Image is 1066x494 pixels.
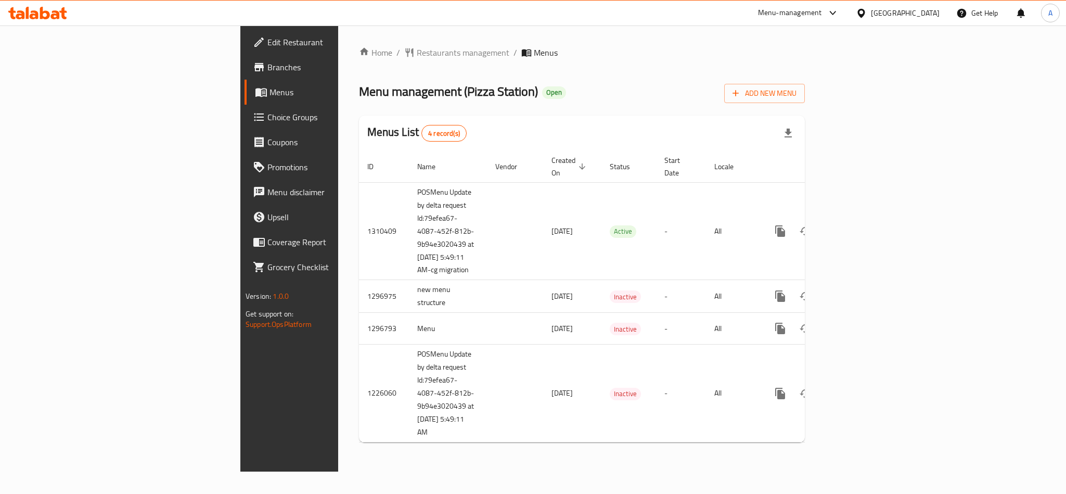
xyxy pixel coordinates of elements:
[245,80,418,105] a: Menus
[768,381,793,406] button: more
[359,151,876,443] table: enhanced table
[760,151,876,183] th: Actions
[267,186,410,198] span: Menu disclaimer
[245,30,418,55] a: Edit Restaurant
[367,124,467,142] h2: Menus List
[656,313,706,345] td: -
[417,46,509,59] span: Restaurants management
[273,289,289,303] span: 1.0.0
[793,219,818,244] button: Change Status
[267,261,410,273] span: Grocery Checklist
[610,225,636,238] div: Active
[245,230,418,255] a: Coverage Report
[758,7,822,19] div: Menu-management
[246,289,271,303] span: Version:
[245,180,418,205] a: Menu disclaimer
[610,291,641,303] span: Inactive
[359,46,805,59] nav: breadcrumb
[267,161,410,173] span: Promotions
[610,388,641,400] div: Inactive
[534,46,558,59] span: Menus
[409,313,487,345] td: Menu
[871,7,940,19] div: [GEOGRAPHIC_DATA]
[610,290,641,303] div: Inactive
[551,322,573,335] span: [DATE]
[551,289,573,303] span: [DATE]
[245,155,418,180] a: Promotions
[422,129,466,138] span: 4 record(s)
[246,318,312,331] a: Support.OpsPlatform
[1048,7,1052,19] span: A
[768,316,793,341] button: more
[245,205,418,230] a: Upsell
[551,154,589,179] span: Created On
[409,182,487,280] td: POSMenu Update by delta request Id:79efea67-4087-452f-812b-9b94e3020439 at [DATE] 5:49:11 AM-cg m...
[664,154,693,179] span: Start Date
[610,323,641,335] span: Inactive
[793,284,818,309] button: Change Status
[269,86,410,98] span: Menus
[768,284,793,309] button: more
[551,386,573,400] span: [DATE]
[610,388,641,400] span: Inactive
[706,313,760,345] td: All
[542,88,566,97] span: Open
[404,46,509,59] a: Restaurants management
[793,381,818,406] button: Change Status
[714,160,747,173] span: Locale
[367,160,387,173] span: ID
[776,121,801,146] div: Export file
[706,280,760,313] td: All
[245,55,418,80] a: Branches
[656,280,706,313] td: -
[417,160,449,173] span: Name
[610,323,641,335] div: Inactive
[513,46,517,59] li: /
[656,182,706,280] td: -
[245,255,418,280] a: Grocery Checklist
[267,111,410,123] span: Choice Groups
[359,80,538,103] span: Menu management ( Pizza Station )
[542,86,566,99] div: Open
[610,160,644,173] span: Status
[768,219,793,244] button: more
[267,136,410,148] span: Coupons
[551,224,573,238] span: [DATE]
[706,345,760,442] td: All
[245,130,418,155] a: Coupons
[793,316,818,341] button: Change Status
[267,236,410,248] span: Coverage Report
[656,345,706,442] td: -
[733,87,797,100] span: Add New Menu
[246,307,293,321] span: Get support on:
[409,280,487,313] td: new menu structure
[610,225,636,237] span: Active
[267,36,410,48] span: Edit Restaurant
[245,105,418,130] a: Choice Groups
[724,84,805,103] button: Add New Menu
[706,182,760,280] td: All
[267,211,410,223] span: Upsell
[409,345,487,442] td: POSMenu Update by delta request Id:79efea67-4087-452f-812b-9b94e3020439 at [DATE] 5:49:11 AM
[495,160,531,173] span: Vendor
[421,125,467,142] div: Total records count
[267,61,410,73] span: Branches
